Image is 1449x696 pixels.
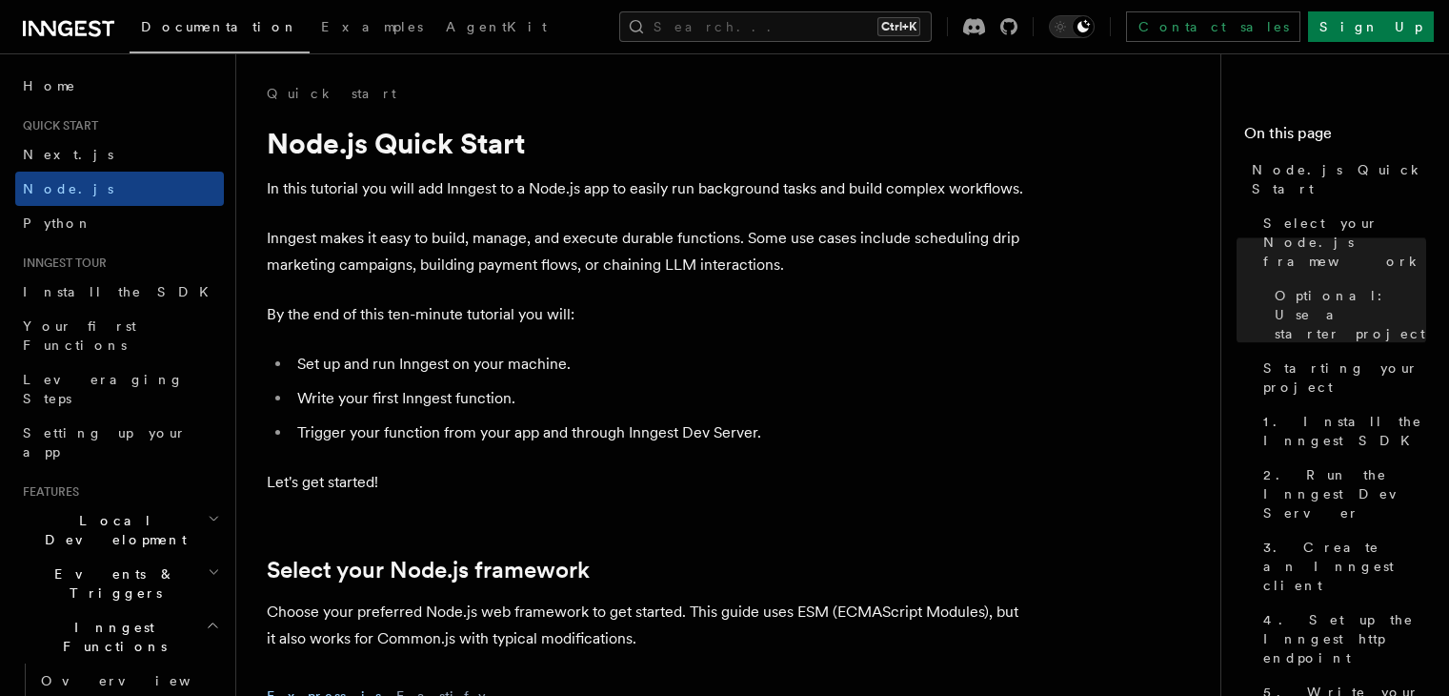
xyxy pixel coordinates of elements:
[15,416,224,469] a: Setting up your app
[15,69,224,103] a: Home
[321,19,423,34] span: Examples
[41,673,237,688] span: Overview
[15,137,224,172] a: Next.js
[267,301,1029,328] p: By the end of this ten-minute tutorial you will:
[15,172,224,206] a: Node.js
[1049,15,1095,38] button: Toggle dark mode
[1126,11,1300,42] a: Contact sales
[1256,404,1426,458] a: 1. Install the Inngest SDK
[1252,160,1426,198] span: Node.js Quick Start
[15,256,107,271] span: Inngest tour
[292,420,1029,446] li: Trigger your function from your app and through Inngest Dev Server.
[267,84,396,103] a: Quick start
[1244,153,1426,206] a: Node.js Quick Start
[23,147,113,162] span: Next.js
[23,372,184,406] span: Leveraging Steps
[1263,412,1426,450] span: 1. Install the Inngest SDK
[1308,11,1434,42] a: Sign Up
[23,318,136,353] span: Your first Functions
[1275,286,1426,343] span: Optional: Use a starter project
[141,19,298,34] span: Documentation
[130,6,310,53] a: Documentation
[23,215,92,231] span: Python
[1263,358,1426,397] span: Starting your project
[446,19,547,34] span: AgentKit
[1256,603,1426,675] a: 4. Set up the Inngest http endpoint
[267,225,1029,278] p: Inngest makes it easy to build, manage, and execute durable functions. Some use cases include sch...
[1267,278,1426,351] a: Optional: Use a starter project
[267,469,1029,496] p: Let's get started!
[877,17,920,36] kbd: Ctrl+K
[310,6,434,51] a: Examples
[1256,351,1426,404] a: Starting your project
[15,275,224,309] a: Install the SDK
[1263,465,1426,522] span: 2. Run the Inngest Dev Server
[23,181,113,196] span: Node.js
[15,618,206,656] span: Inngest Functions
[292,351,1029,378] li: Set up and run Inngest on your machine.
[23,284,220,299] span: Install the SDK
[1244,122,1426,153] h4: On this page
[15,206,224,240] a: Python
[15,557,224,610] button: Events & Triggers
[267,557,590,583] a: Select your Node.js framework
[1256,458,1426,530] a: 2. Run the Inngest Dev Server
[1256,530,1426,603] a: 3. Create an Inngest client
[1263,214,1426,271] span: Select your Node.js framework
[267,599,1029,652] p: Choose your preferred Node.js web framework to get started. This guide uses ESM (ECMAScript Modul...
[292,385,1029,412] li: Write your first Inngest function.
[23,425,187,460] span: Setting up your app
[434,6,558,51] a: AgentKit
[1263,610,1426,667] span: 4. Set up the Inngest http endpoint
[267,126,1029,160] h1: Node.js Quick Start
[15,610,224,664] button: Inngest Functions
[267,175,1029,202] p: In this tutorial you will add Inngest to a Node.js app to easily run background tasks and build c...
[1263,538,1426,595] span: 3. Create an Inngest client
[15,503,224,557] button: Local Development
[15,511,208,549] span: Local Development
[23,76,76,95] span: Home
[619,11,932,42] button: Search...Ctrl+K
[15,564,208,603] span: Events & Triggers
[1256,206,1426,278] a: Select your Node.js framework
[15,309,224,362] a: Your first Functions
[15,362,224,416] a: Leveraging Steps
[15,118,98,133] span: Quick start
[15,484,79,500] span: Features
